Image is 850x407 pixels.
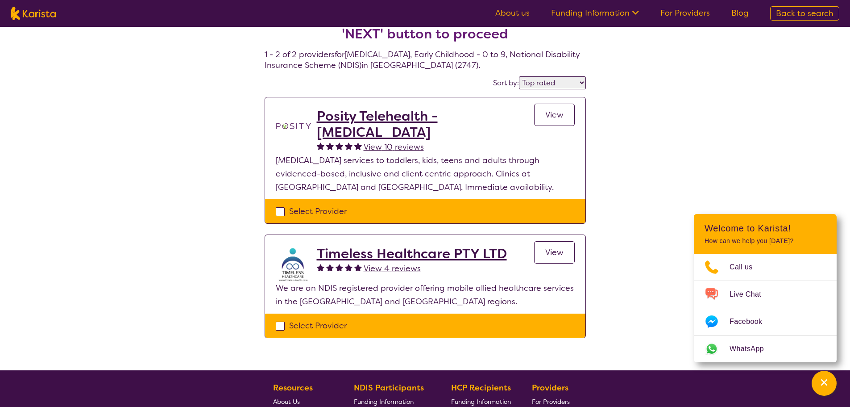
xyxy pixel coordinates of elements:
a: Back to search [770,6,839,21]
img: fullstar [317,142,324,150]
p: We are an NDIS registered provider offering mobile allied healthcare services in the [GEOGRAPHIC_... [276,281,575,308]
span: For Providers [532,398,570,406]
b: HCP Recipients [451,382,511,393]
span: Facebook [730,315,773,328]
img: Karista logo [11,7,56,20]
span: View [545,247,564,258]
b: Resources [273,382,313,393]
span: View [545,109,564,120]
a: View [534,104,575,126]
img: fullstar [326,264,334,271]
b: NDIS Participants [354,382,424,393]
img: fullstar [336,142,343,150]
img: crpuwnkay6cgqnsg7el4.jpg [276,246,311,281]
a: About us [495,8,530,18]
a: Timeless Healthcare PTY LTD [317,246,507,262]
a: For Providers [660,8,710,18]
p: [MEDICAL_DATA] services to toddlers, kids, teens and adults through evidenced-based, inclusive an... [276,154,575,194]
img: fullstar [354,142,362,150]
a: Web link opens in a new tab. [694,336,837,362]
span: View 4 reviews [364,263,421,274]
span: Funding Information [354,398,414,406]
img: fullstar [354,264,362,271]
div: Channel Menu [694,214,837,362]
img: fullstar [345,264,352,271]
h2: Welcome to Karista! [705,223,826,234]
a: Posity Telehealth - [MEDICAL_DATA] [317,108,534,140]
span: View 10 reviews [364,142,424,152]
b: Providers [532,382,568,393]
a: View 10 reviews [364,140,424,154]
a: View [534,241,575,264]
span: Call us [730,260,763,274]
h2: Select one or more providers and click the 'NEXT' button to proceed [275,10,575,42]
img: t1bslo80pcylnzwjhndq.png [276,108,311,144]
label: Sort by: [493,78,519,88]
img: fullstar [336,264,343,271]
p: How can we help you [DATE]? [705,237,826,245]
span: Back to search [776,8,833,19]
span: About Us [273,398,300,406]
span: Live Chat [730,288,772,301]
a: Blog [731,8,749,18]
img: fullstar [345,142,352,150]
ul: Choose channel [694,254,837,362]
a: Funding Information [551,8,639,18]
span: Funding Information [451,398,511,406]
button: Channel Menu [812,371,837,396]
img: fullstar [326,142,334,150]
a: View 4 reviews [364,262,421,275]
img: fullstar [317,264,324,271]
span: WhatsApp [730,342,775,356]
